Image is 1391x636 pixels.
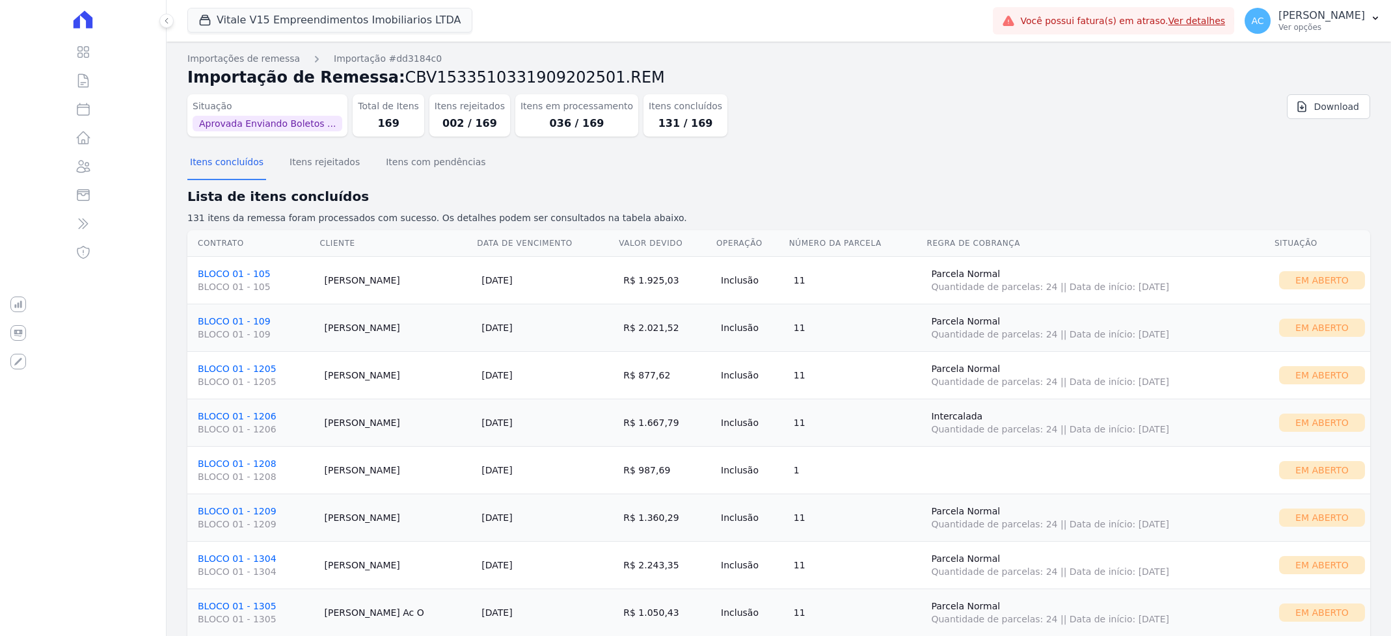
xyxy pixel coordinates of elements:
[187,8,472,33] button: Vitale V15 Empreendimentos Imobiliarios LTDA
[520,99,633,113] dt: Itens em processamento
[618,541,716,589] td: R$ 2.243,35
[187,211,1370,225] p: 131 itens da remessa foram processados com sucesso. Os detalhes podem ser consultados na tabela a...
[319,589,477,636] td: [PERSON_NAME] Ac O
[1278,9,1365,22] p: [PERSON_NAME]
[198,601,314,626] a: BLOCO 01 - 1305BLOCO 01 - 1305
[198,280,314,293] span: BLOCO 01 - 105
[931,423,1268,436] span: Quantidade de parcelas: 24 || Data de início: [DATE]
[287,146,362,180] button: Itens rejeitados
[618,230,716,257] th: Valor devido
[193,99,342,113] dt: Situação
[1279,271,1365,289] div: Em Aberto
[198,458,314,483] a: BLOCO 01 - 1208BLOCO 01 - 1208
[618,399,716,446] td: R$ 1.667,79
[1279,461,1365,479] div: Em Aberto
[1279,414,1365,432] div: Em Aberto
[789,399,926,446] td: 11
[1279,319,1365,337] div: Em Aberto
[789,541,926,589] td: 11
[789,446,926,494] td: 1
[1020,14,1225,28] span: Você possui fatura(s) em atraso.
[931,328,1268,341] span: Quantidade de parcelas: 24 || Data de início: [DATE]
[716,494,789,541] td: Inclusão
[476,541,618,589] td: [DATE]
[476,230,618,257] th: Data de Vencimento
[618,589,716,636] td: R$ 1.050,43
[187,52,1370,66] nav: Breadcrumb
[405,68,665,86] span: CBV1533510331909202501.REM
[198,411,314,436] a: BLOCO 01 - 1206BLOCO 01 - 1206
[198,613,314,626] span: BLOCO 01 - 1305
[319,256,477,304] td: [PERSON_NAME]
[931,518,1268,531] span: Quantidade de parcelas: 24 || Data de início: [DATE]
[319,446,477,494] td: [PERSON_NAME]
[931,280,1268,293] span: Quantidade de parcelas: 24 || Data de início: [DATE]
[1279,603,1365,622] div: Em Aberto
[649,99,722,113] dt: Itens concluídos
[926,256,1273,304] td: Parcela Normal
[187,66,1370,89] h2: Importação de Remessa:
[198,506,314,531] a: BLOCO 01 - 1209BLOCO 01 - 1209
[1279,556,1365,574] div: Em Aberto
[187,52,300,66] a: Importações de remessa
[520,116,633,131] dd: 036 / 169
[198,470,314,483] span: BLOCO 01 - 1208
[716,304,789,351] td: Inclusão
[716,256,789,304] td: Inclusão
[716,541,789,589] td: Inclusão
[789,256,926,304] td: 11
[319,399,477,446] td: [PERSON_NAME]
[716,589,789,636] td: Inclusão
[319,304,477,351] td: [PERSON_NAME]
[618,494,716,541] td: R$ 1.360,29
[476,351,618,399] td: [DATE]
[198,565,314,578] span: BLOCO 01 - 1304
[193,116,342,131] span: Aprovada Enviando Boletos ...
[476,446,618,494] td: [DATE]
[1168,16,1226,26] a: Ver detalhes
[319,351,477,399] td: [PERSON_NAME]
[198,316,314,341] a: BLOCO 01 - 109BLOCO 01 - 109
[334,52,442,66] a: Importação #dd3184c0
[476,256,618,304] td: [DATE]
[1279,366,1365,384] div: Em Aberto
[198,375,314,388] span: BLOCO 01 - 1205
[319,541,477,589] td: [PERSON_NAME]
[383,146,488,180] button: Itens com pendências
[789,351,926,399] td: 11
[618,446,716,494] td: R$ 987,69
[1252,16,1264,25] span: AC
[198,364,314,388] a: BLOCO 01 - 1205BLOCO 01 - 1205
[476,399,618,446] td: [DATE]
[789,304,926,351] td: 11
[435,99,505,113] dt: Itens rejeitados
[931,565,1268,578] span: Quantidade de parcelas: 24 || Data de início: [DATE]
[926,351,1273,399] td: Parcela Normal
[476,304,618,351] td: [DATE]
[358,99,419,113] dt: Total de Itens
[926,399,1273,446] td: Intercalada
[926,494,1273,541] td: Parcela Normal
[198,269,314,293] a: BLOCO 01 - 105BLOCO 01 - 105
[618,304,716,351] td: R$ 2.021,52
[716,399,789,446] td: Inclusão
[1279,509,1365,527] div: Em Aberto
[476,494,618,541] td: [DATE]
[716,446,789,494] td: Inclusão
[435,116,505,131] dd: 002 / 169
[1274,230,1370,257] th: Situação
[618,351,716,399] td: R$ 877,62
[789,494,926,541] td: 11
[926,541,1273,589] td: Parcela Normal
[187,187,1370,206] h2: Lista de itens concluídos
[716,230,789,257] th: Operação
[358,116,419,131] dd: 169
[789,230,926,257] th: Número da Parcela
[187,230,319,257] th: Contrato
[319,494,477,541] td: [PERSON_NAME]
[618,256,716,304] td: R$ 1.925,03
[198,553,314,578] a: BLOCO 01 - 1304BLOCO 01 - 1304
[198,328,314,341] span: BLOCO 01 - 109
[649,116,722,131] dd: 131 / 169
[789,589,926,636] td: 11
